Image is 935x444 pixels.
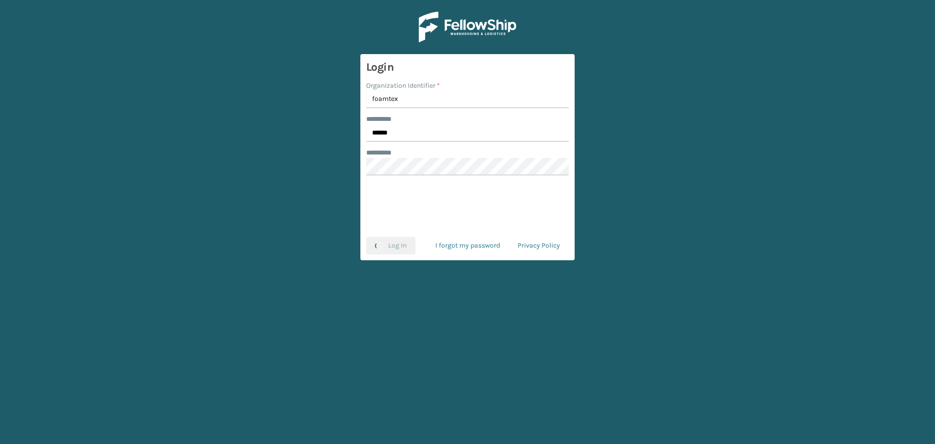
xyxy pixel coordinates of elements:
button: Log In [366,237,415,254]
a: I forgot my password [427,237,509,254]
iframe: reCAPTCHA [393,187,542,225]
label: Organization Identifier [366,80,440,91]
img: Logo [419,12,516,42]
h3: Login [366,60,569,75]
a: Privacy Policy [509,237,569,254]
